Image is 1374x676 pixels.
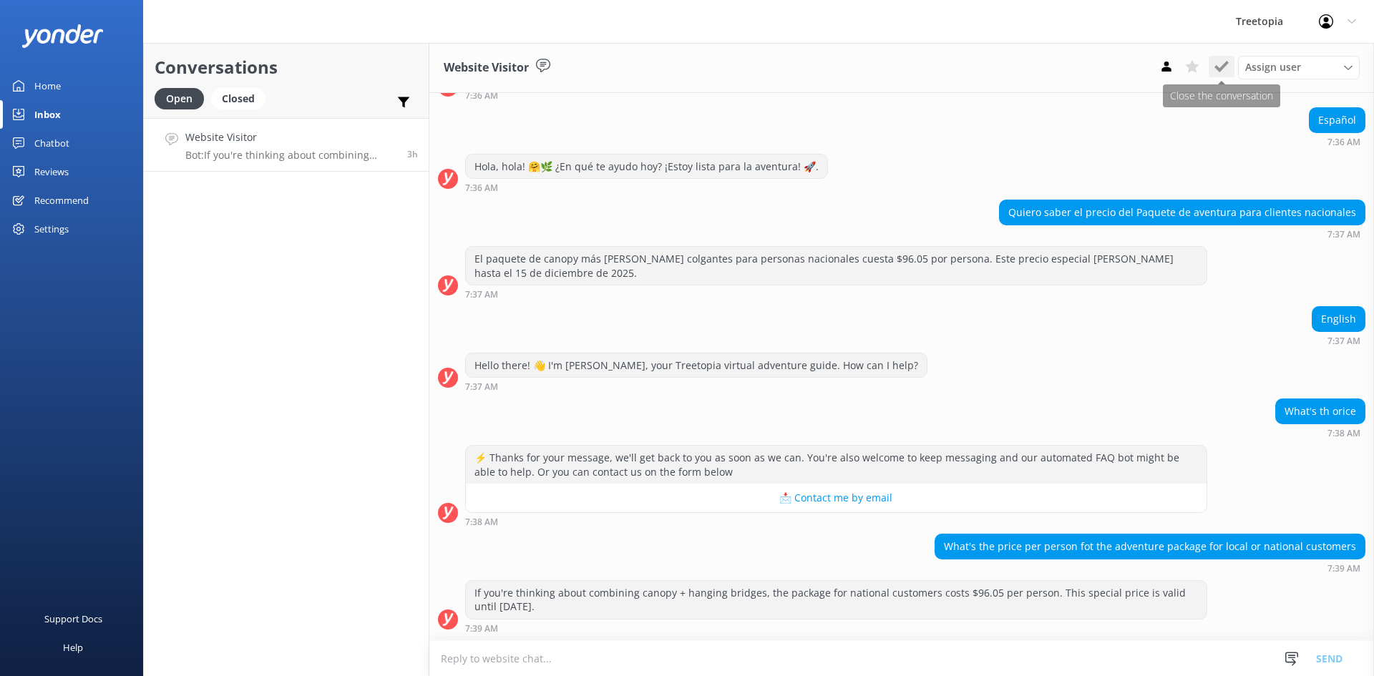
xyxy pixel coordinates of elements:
[34,100,61,129] div: Inbox
[465,383,498,391] strong: 7:37 AM
[999,229,1365,239] div: Aug 26 2025 07:37am (UTC -06:00) America/Mexico_City
[185,149,396,162] p: Bot: If you're thinking about combining canopy + hanging bridges, the package for national custom...
[21,24,104,48] img: yonder-white-logo.png
[465,92,498,100] strong: 7:36 AM
[1275,428,1365,438] div: Aug 26 2025 07:38am (UTC -06:00) America/Mexico_City
[44,604,102,633] div: Support Docs
[465,624,498,633] strong: 7:39 AM
[465,90,949,100] div: Aug 26 2025 07:36am (UTC -06:00) America/Mexico_City
[1327,337,1360,346] strong: 7:37 AM
[63,633,83,662] div: Help
[34,72,61,100] div: Home
[465,290,498,299] strong: 7:37 AM
[1245,59,1301,75] span: Assign user
[1327,564,1360,573] strong: 7:39 AM
[935,563,1365,573] div: Aug 26 2025 07:39am (UTC -06:00) America/Mexico_City
[1000,200,1365,225] div: Quiero saber el precio del Paquete de aventura para clientes nacionales
[34,215,69,243] div: Settings
[465,381,927,391] div: Aug 26 2025 07:37am (UTC -06:00) America/Mexico_City
[466,155,827,179] div: Hola, hola! 🤗🌿 ¿En qué te ayudo hoy? ¡Estoy lista para la aventura! 🚀.
[1327,429,1360,438] strong: 7:38 AM
[407,148,418,160] span: Aug 26 2025 07:39am (UTC -06:00) America/Mexico_City
[1327,138,1360,147] strong: 7:36 AM
[144,118,429,172] a: Website VisitorBot:If you're thinking about combining canopy + hanging bridges, the package for n...
[466,446,1207,484] div: ⚡ Thanks for your message, we'll get back to you as soon as we can. You're also welcome to keep m...
[34,157,69,186] div: Reviews
[1327,230,1360,239] strong: 7:37 AM
[465,182,828,192] div: Aug 26 2025 07:36am (UTC -06:00) America/Mexico_City
[155,90,211,106] a: Open
[1238,56,1360,79] div: Assign User
[34,129,69,157] div: Chatbot
[465,184,498,192] strong: 7:36 AM
[211,90,273,106] a: Closed
[466,353,927,378] div: Hello there! 👋 I'm [PERSON_NAME], your Treetopia virtual adventure guide. How can I help?
[1312,335,1365,346] div: Aug 26 2025 07:37am (UTC -06:00) America/Mexico_City
[466,247,1207,285] div: El paquete de canopy más [PERSON_NAME] colgantes para personas nacionales cuesta $96.05 por perso...
[466,484,1207,512] button: 📩 Contact me by email
[465,623,1207,633] div: Aug 26 2025 07:39am (UTC -06:00) America/Mexico_City
[465,516,1207,526] div: Aug 26 2025 07:38am (UTC -06:00) America/Mexico_City
[935,534,1365,559] div: What's the price per person fot the adventure package for local or national customers
[465,289,1207,299] div: Aug 26 2025 07:37am (UTC -06:00) America/Mexico_City
[34,186,89,215] div: Recommend
[1312,307,1365,331] div: English
[185,129,396,145] h4: Website Visitor
[466,581,1207,619] div: If you're thinking about combining canopy + hanging bridges, the package for national customers c...
[1309,137,1365,147] div: Aug 26 2025 07:36am (UTC -06:00) America/Mexico_City
[465,518,498,526] strong: 7:38 AM
[211,88,265,109] div: Closed
[1276,399,1365,423] div: What's th orice
[444,59,529,77] h3: Website Visitor
[155,88,204,109] div: Open
[1310,108,1365,132] div: Español
[155,54,418,81] h2: Conversations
